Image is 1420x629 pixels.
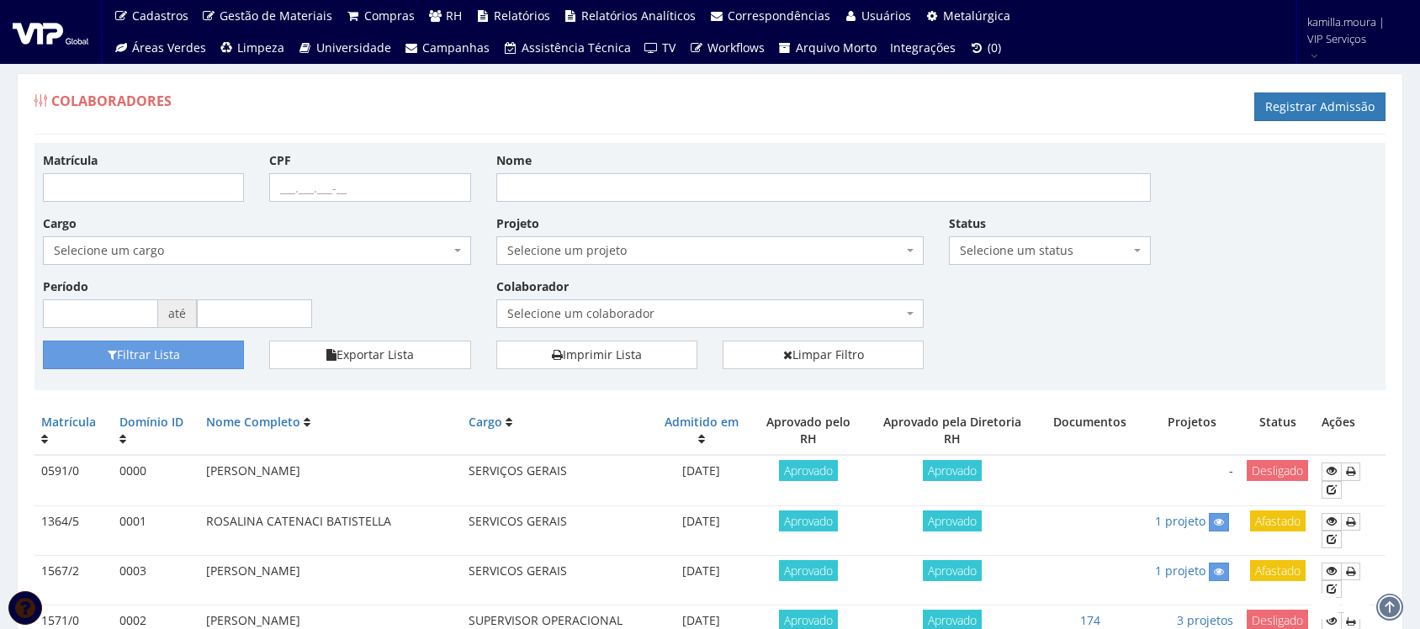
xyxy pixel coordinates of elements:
label: CPF [269,152,291,169]
span: Selecione um colaborador [496,299,925,328]
span: Workflows [707,40,765,55]
a: Arquivo Morto [771,32,884,64]
span: Correspondências [728,8,830,24]
span: Selecione um status [949,236,1150,265]
a: Campanhas [398,32,497,64]
td: 0591/0 [34,455,113,505]
span: Usuários [861,8,911,24]
a: Workflows [682,32,771,64]
a: Limpar Filtro [723,341,924,369]
a: Domínio ID [119,414,183,430]
span: Selecione um cargo [54,242,450,259]
button: Filtrar Lista [43,341,244,369]
th: Documentos [1037,407,1144,455]
td: 0000 [113,455,199,505]
label: Colaborador [496,278,569,295]
td: SERVICOS GERAIS [462,505,653,555]
span: Compras [364,8,415,24]
a: Integrações [883,32,962,64]
td: [PERSON_NAME] [199,455,462,505]
a: 1 projeto [1155,563,1205,579]
td: - [1143,455,1240,505]
a: Imprimir Lista [496,341,697,369]
span: RH [446,8,462,24]
th: Projetos [1143,407,1240,455]
label: Período [43,278,88,295]
label: Cargo [43,215,77,232]
button: Exportar Lista [269,341,470,369]
span: Relatórios Analíticos [581,8,696,24]
span: Limpeza [237,40,284,55]
td: SERVIÇOS GERAIS [462,455,653,505]
a: Admitido em [665,414,739,430]
span: Aprovado [923,560,982,581]
span: Cadastros [132,8,188,24]
td: [DATE] [653,505,750,555]
label: Projeto [496,215,539,232]
span: Selecione um projeto [496,236,925,265]
td: 0001 [113,505,199,555]
span: Campanhas [422,40,490,55]
a: Limpeza [213,32,292,64]
label: Nome [496,152,532,169]
span: Assistência Técnica [522,40,631,55]
span: até [158,299,197,328]
label: Matrícula [43,152,98,169]
span: Desligado [1247,460,1308,481]
a: Cargo [469,414,502,430]
th: Aprovado pelo RH [750,407,866,455]
span: Aprovado [779,560,838,581]
span: Integrações [890,40,956,55]
span: Metalúrgica [943,8,1010,24]
th: Ações [1315,407,1386,455]
td: 1567/2 [34,555,113,605]
span: Aprovado [923,510,982,531]
span: Aprovado [779,510,838,531]
th: Aprovado pela Diretoria RH [867,407,1037,455]
td: 1364/5 [34,505,113,555]
td: SERVICOS GERAIS [462,555,653,605]
td: [PERSON_NAME] [199,555,462,605]
a: Matrícula [41,414,96,430]
input: ___.___.___-__ [269,173,470,202]
a: Registrar Admissão [1254,92,1386,121]
th: Status [1240,407,1315,455]
a: Universidade [291,32,398,64]
span: kamilla.moura | VIP Serviços [1307,13,1398,47]
span: (0) [988,40,1001,55]
span: Relatórios [494,8,550,24]
span: Afastado [1250,560,1306,581]
a: 3 projetos [1177,612,1233,628]
td: 0003 [113,555,199,605]
a: Áreas Verdes [107,32,213,64]
a: Nome Completo [206,414,300,430]
a: 1 projeto [1155,513,1205,529]
img: logo [13,19,88,45]
a: TV [638,32,683,64]
span: Colaboradores [51,92,172,110]
span: Selecione um status [960,242,1129,259]
span: Aprovado [779,460,838,481]
span: TV [662,40,676,55]
span: Universidade [316,40,391,55]
span: Selecione um cargo [43,236,471,265]
a: (0) [962,32,1008,64]
span: Selecione um colaborador [507,305,903,322]
td: [DATE] [653,555,750,605]
label: Status [949,215,986,232]
span: Selecione um projeto [507,242,903,259]
a: Assistência Técnica [496,32,638,64]
span: Arquivo Morto [796,40,877,55]
span: Gestão de Materiais [220,8,332,24]
td: [DATE] [653,455,750,505]
span: Áreas Verdes [132,40,206,55]
span: Afastado [1250,510,1306,531]
span: Aprovado [923,460,982,481]
td: ROSALINA CATENACI BATISTELLA [199,505,462,555]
